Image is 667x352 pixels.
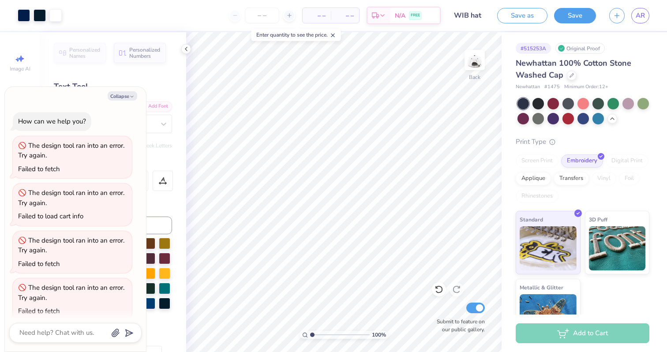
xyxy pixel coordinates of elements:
div: Embroidery [561,154,603,168]
div: Failed to fetch [18,307,60,315]
div: Transfers [554,172,589,185]
span: FREE [411,12,420,19]
span: # 1475 [544,83,560,91]
img: Metallic & Glitter [520,294,577,338]
label: Submit to feature on our public gallery. [432,318,485,333]
span: 100 % [372,331,386,339]
div: The design tool ran into an error. Try again. [18,188,124,207]
span: Newhattan [516,83,540,91]
span: 3D Puff [589,215,607,224]
span: Image AI [10,65,30,72]
div: Failed to load cart info [18,212,83,221]
div: The design tool ran into an error. Try again. [18,141,124,160]
div: # 515253A [516,43,551,54]
button: Save [554,8,596,23]
a: AR [631,8,649,23]
span: Standard [520,215,543,224]
input: Untitled Design [447,7,491,24]
div: Enter quantity to see the price. [251,29,341,41]
div: Failed to fetch [18,165,60,173]
span: Personalized Numbers [129,47,161,59]
div: Add Font [137,101,172,112]
div: Foil [619,172,640,185]
div: Rhinestones [516,190,558,203]
div: Print Type [516,137,649,147]
button: Collapse [108,91,137,101]
div: Screen Print [516,154,558,168]
img: 3D Puff [589,226,646,270]
button: Save as [497,8,547,23]
div: How can we help you? [18,117,86,126]
div: Original Proof [555,43,605,54]
div: The design tool ran into an error. Try again. [18,283,124,302]
span: AR [636,11,645,21]
span: Metallic & Glitter [520,283,563,292]
span: – – [336,11,354,20]
div: Digital Print [606,154,648,168]
span: N/A [395,11,405,20]
span: Personalized Names [69,47,101,59]
img: Standard [520,226,577,270]
img: Back [466,51,483,69]
div: Text Tool [54,81,172,93]
input: – – [245,7,279,23]
span: – – [308,11,326,20]
div: Failed to fetch [18,259,60,268]
div: Back [469,73,480,81]
div: Vinyl [592,172,616,185]
div: Applique [516,172,551,185]
span: Minimum Order: 12 + [564,83,608,91]
div: The design tool ran into an error. Try again. [18,236,124,255]
span: Newhattan 100% Cotton Stone Washed Cap [516,58,631,80]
